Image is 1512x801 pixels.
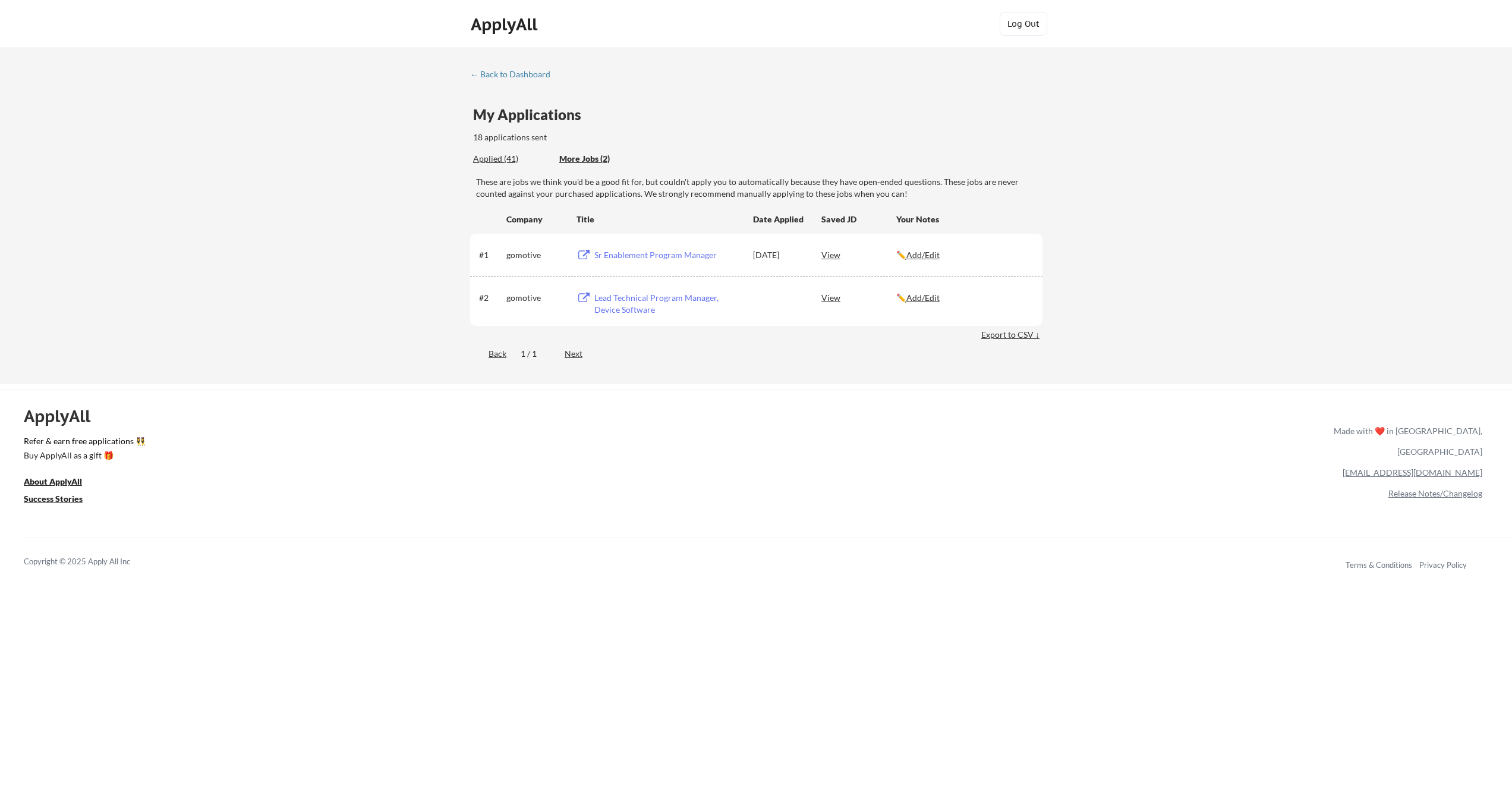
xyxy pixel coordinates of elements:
[476,176,1042,199] div: These are jobs we think you'd be a good fit for, but couldn't apply you to automatically because ...
[906,250,940,260] u: Add/Edit
[896,249,1032,261] div: ✏️
[559,153,647,165] div: These are job applications we think you'd be a good fit for, but couldn't apply you to automatica...
[1419,560,1467,570] a: Privacy Policy
[565,348,596,360] div: Next
[506,292,566,304] div: gomotive
[473,108,591,122] div: My Applications
[24,556,160,568] div: Copyright © 2025 Apply All Inc
[24,406,104,426] div: ApplyAll
[1000,12,1047,36] button: Log Out
[479,249,502,261] div: #1
[24,476,99,491] a: About ApplyAll
[896,213,1032,225] div: Your Notes
[1329,420,1482,462] div: Made with ❤️ in [GEOGRAPHIC_DATA], [GEOGRAPHIC_DATA]
[473,153,550,165] div: These are all the jobs you've been applied to so far.
[470,70,559,81] a: ← Back to Dashboard
[753,249,805,261] div: [DATE]
[24,450,143,464] a: Buy ApplyAll as a gift 🎁
[24,476,82,486] u: About ApplyAll
[594,249,742,261] div: Sr Enablement Program Manager
[473,131,703,143] div: 18 applications sent
[753,213,805,225] div: Date Applied
[1346,560,1412,570] a: Terms & Conditions
[24,451,143,460] div: Buy ApplyAll as a gift 🎁
[1343,467,1482,478] a: [EMAIL_ADDRESS][DOMAIN_NAME]
[479,292,502,304] div: #2
[896,292,1032,304] div: ✏️
[559,153,647,165] div: More Jobs (2)
[594,292,742,315] div: Lead Technical Program Manager, Device Software
[471,14,541,34] div: ApplyAll
[473,153,550,165] div: Applied (41)
[24,493,99,508] a: Success Stories
[470,348,506,360] div: Back
[506,213,566,225] div: Company
[981,329,1042,341] div: Export to CSV ↓
[821,208,896,230] div: Saved JD
[24,494,83,504] u: Success Stories
[470,70,559,78] div: ← Back to Dashboard
[906,293,940,303] u: Add/Edit
[577,213,742,225] div: Title
[521,348,550,360] div: 1 / 1
[821,287,896,308] div: View
[24,437,1085,450] a: Refer & earn free applications 👯‍♀️
[821,244,896,265] div: View
[1388,488,1482,498] a: Release Notes/Changelog
[506,249,566,261] div: gomotive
